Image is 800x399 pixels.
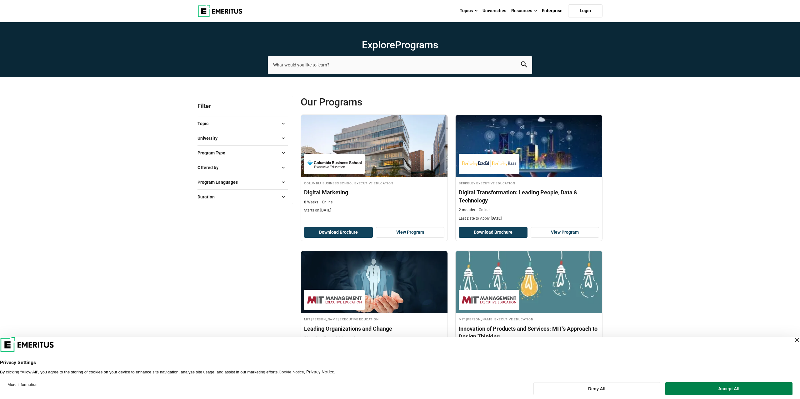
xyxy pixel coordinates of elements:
span: Offered by [197,164,223,171]
input: search-page [268,56,532,74]
span: [DATE] [491,216,502,221]
span: Our Programs [301,96,452,108]
p: Starts on: [304,208,444,213]
p: Online [320,200,332,205]
p: 8 Weeks [304,200,318,205]
button: Program Languages [197,178,288,187]
img: Innovation of Products and Services: MIT’s Approach to Design Thinking | Online Product Design an... [456,251,602,313]
button: Duration [197,192,288,202]
span: Programs [395,39,438,51]
img: MIT Sloan Executive Education [307,293,362,307]
p: Last Date to Apply: [459,216,599,221]
p: Advanced [336,336,355,341]
span: [DATE] [320,208,331,212]
a: Sales and Marketing Course by Columbia Business School Executive Education - September 4, 2025 Co... [301,115,447,217]
a: View Program [376,227,445,238]
button: Download Brochure [304,227,373,238]
img: Berkeley Executive Education [462,157,516,171]
p: Filter [197,96,288,116]
h4: Digital Transformation: Leading People, Data & Technology [459,188,599,204]
p: Online [477,207,489,213]
h4: Columbia Business School Executive Education [304,180,444,186]
img: Leading Organizations and Change | Online Leadership Course [301,251,447,313]
span: University [197,135,222,142]
span: Program Type [197,149,230,156]
button: University [197,134,288,143]
a: Digital Transformation Course by Berkeley Executive Education - September 4, 2025 Berkeley Execut... [456,115,602,224]
p: 2 Months [304,336,320,341]
img: Columbia Business School Executive Education [307,157,362,171]
img: Digital Marketing | Online Sales and Marketing Course [301,115,447,177]
h4: Innovation of Products and Services: MIT’s Approach to Design Thinking [459,325,599,340]
span: Duration [197,193,220,200]
a: Leadership Course by MIT Sloan Executive Education - September 4, 2025 MIT Sloan Executive Educat... [301,251,447,353]
button: Program Type [197,148,288,158]
h4: MIT [PERSON_NAME] Executive Education [459,316,599,322]
button: Download Brochure [459,227,527,238]
span: Program Languages [197,179,243,186]
h4: Digital Marketing [304,188,444,196]
a: Login [568,4,602,17]
span: Topic [197,120,213,127]
a: View Program [531,227,599,238]
h4: MIT [PERSON_NAME] Executive Education [304,316,444,322]
button: search [521,61,527,69]
img: Digital Transformation: Leading People, Data & Technology | Online Digital Transformation Course [456,115,602,177]
button: Topic [197,119,288,128]
h4: Leading Organizations and Change [304,325,444,333]
h1: Explore [268,39,532,51]
h4: Berkeley Executive Education [459,180,599,186]
a: Product Design and Innovation Course by MIT Sloan Executive Education - September 4, 2025 MIT Slo... [456,251,602,360]
p: Online [322,336,334,341]
p: 2 months [459,207,475,213]
img: MIT Sloan Executive Education [462,293,516,307]
button: Offered by [197,163,288,172]
a: search [521,63,527,69]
